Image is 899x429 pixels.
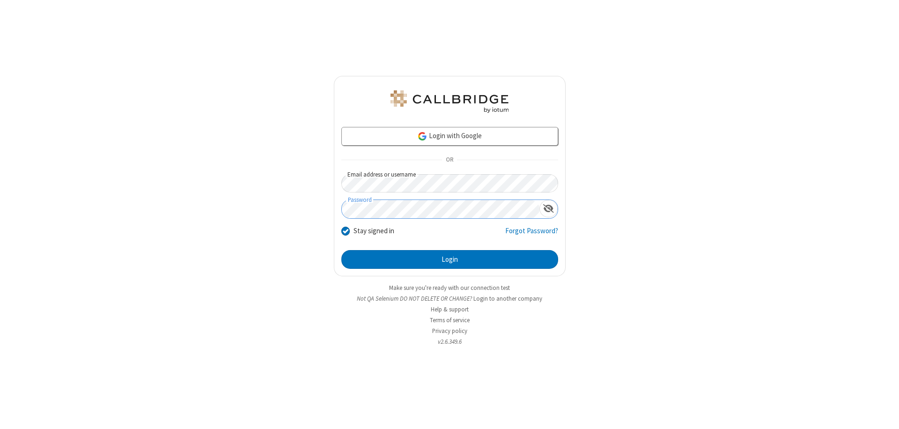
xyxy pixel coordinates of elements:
a: Privacy policy [432,327,467,335]
div: Show password [539,200,558,217]
input: Password [342,200,539,218]
a: Login with Google [341,127,558,146]
span: OR [442,154,457,167]
a: Terms of service [430,316,470,324]
img: QA Selenium DO NOT DELETE OR CHANGE [389,90,510,113]
li: v2.6.349.6 [334,337,566,346]
img: google-icon.png [417,131,427,141]
a: Help & support [431,305,469,313]
label: Stay signed in [354,226,394,237]
input: Email address or username [341,174,558,192]
li: Not QA Selenium DO NOT DELETE OR CHANGE? [334,294,566,303]
button: Login [341,250,558,269]
a: Make sure you're ready with our connection test [389,284,510,292]
a: Forgot Password? [505,226,558,244]
button: Login to another company [473,294,542,303]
